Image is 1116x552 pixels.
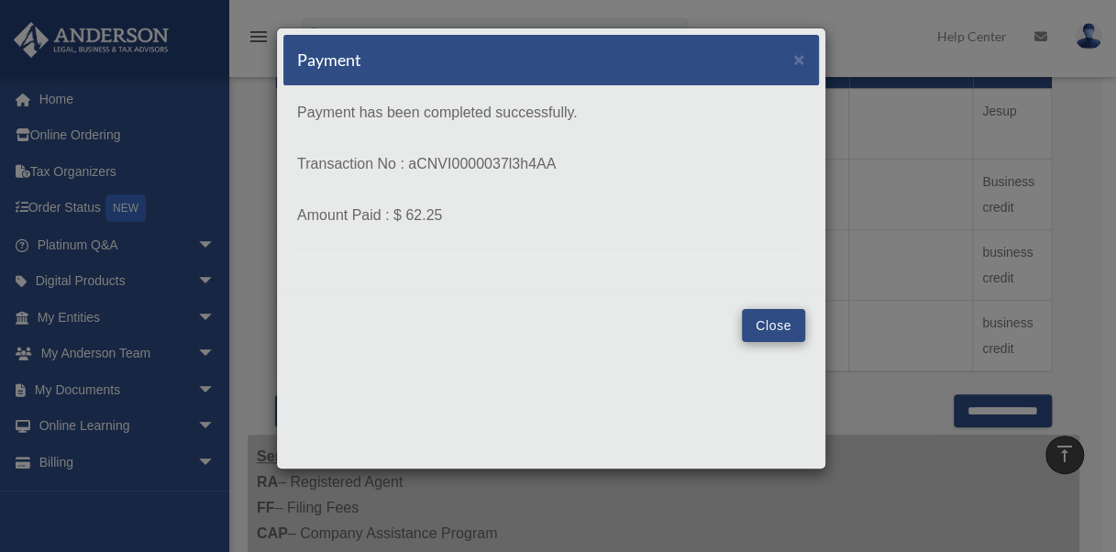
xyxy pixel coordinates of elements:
button: Close [742,309,805,342]
button: Close [793,50,805,69]
p: Payment has been completed successfully. [297,100,805,126]
h5: Payment [297,49,361,72]
span: × [793,49,805,70]
p: Transaction No : aCNVI0000037l3h4AA [297,151,805,177]
p: Amount Paid : $ 62.25 [297,203,805,228]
